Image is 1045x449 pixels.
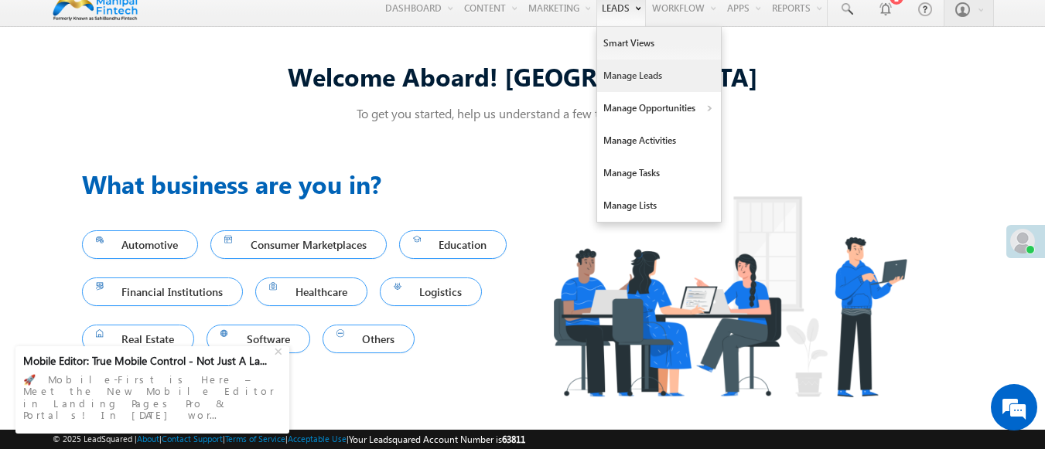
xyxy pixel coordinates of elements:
[82,60,964,93] div: Welcome Aboard! [GEOGRAPHIC_DATA]
[597,27,721,60] a: Smart Views
[597,92,721,124] a: Manage Opportunities
[502,434,525,445] span: 63811
[271,341,289,359] div: +
[82,105,964,121] p: To get you started, help us understand a few things about you!
[23,369,282,426] div: 🚀 Mobile-First is Here – Meet the New Mobile Editor in Landing Pages Pro & Portals! In [DATE] wor...
[23,354,272,368] div: Mobile Editor: True Mobile Control - Not Just A La...
[220,328,296,349] span: Software
[523,165,936,427] img: Industry.png
[597,157,721,189] a: Manage Tasks
[137,434,159,444] a: About
[96,328,181,349] span: Real Estate
[96,281,230,302] span: Financial Institutions
[597,124,721,157] a: Manage Activities
[162,434,223,444] a: Contact Support
[597,189,721,222] a: Manage Lists
[349,434,525,445] span: Your Leadsquared Account Number is
[53,432,525,447] span: © 2025 LeadSquared | | | | |
[82,165,523,202] h3: What business are you in?
[288,434,347,444] a: Acceptable Use
[336,328,401,349] span: Others
[225,434,285,444] a: Terms of Service
[96,234,185,255] span: Automotive
[413,234,493,255] span: Education
[269,281,353,302] span: Healthcare
[394,281,469,302] span: Logistics
[597,60,721,92] a: Manage Leads
[224,234,373,255] span: Consumer Marketplaces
